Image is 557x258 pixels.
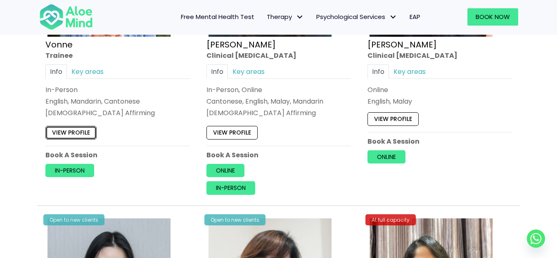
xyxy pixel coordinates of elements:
[367,150,405,163] a: Online
[527,230,545,248] a: Whatsapp
[367,112,419,125] a: View profile
[45,85,190,95] div: In-Person
[206,39,276,50] a: [PERSON_NAME]
[45,39,73,50] a: Vonne
[206,108,351,118] div: [DEMOGRAPHIC_DATA] Affirming
[365,214,416,225] div: At full capacity
[104,8,427,26] nav: Menu
[367,39,437,50] a: [PERSON_NAME]
[206,85,351,95] div: In-Person, Online
[410,12,420,21] span: EAP
[45,150,190,160] p: Book A Session
[39,3,93,31] img: Aloe mind Logo
[367,137,512,146] p: Book A Session
[181,12,254,21] span: Free Mental Health Test
[389,64,430,79] a: Key areas
[45,64,67,79] a: Info
[45,164,94,177] a: In-person
[476,12,510,21] span: Book Now
[175,8,261,26] a: Free Mental Health Test
[367,97,512,106] p: English, Malay
[206,150,351,160] p: Book A Session
[206,51,351,60] div: Clinical [MEDICAL_DATA]
[45,126,97,140] a: View profile
[367,51,512,60] div: Clinical [MEDICAL_DATA]
[67,64,108,79] a: Key areas
[206,164,244,177] a: Online
[206,181,255,194] a: In-person
[228,64,269,79] a: Key areas
[261,8,310,26] a: TherapyTherapy: submenu
[387,11,399,23] span: Psychological Services: submenu
[43,214,104,225] div: Open to new clients
[204,214,265,225] div: Open to new clients
[310,8,403,26] a: Psychological ServicesPsychological Services: submenu
[45,51,190,60] div: Trainee
[403,8,427,26] a: EAP
[467,8,518,26] a: Book Now
[316,12,397,21] span: Psychological Services
[45,108,190,118] div: [DEMOGRAPHIC_DATA] Affirming
[294,11,306,23] span: Therapy: submenu
[367,85,512,95] div: Online
[206,97,351,106] p: Cantonese, English, Malay, Mandarin
[367,64,389,79] a: Info
[267,12,304,21] span: Therapy
[206,126,258,140] a: View profile
[206,64,228,79] a: Info
[45,97,190,106] p: English, Mandarin, Cantonese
